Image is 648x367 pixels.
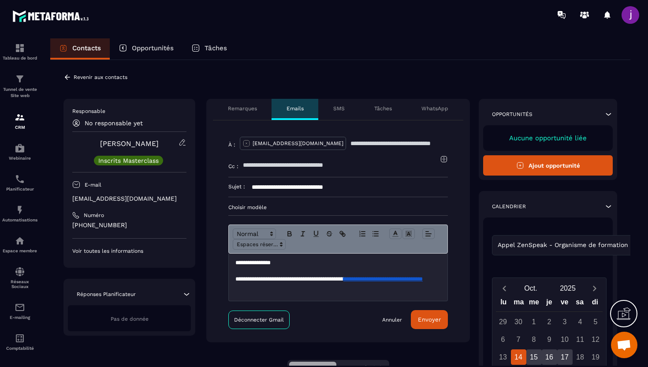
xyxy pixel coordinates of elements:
p: SMS [333,105,345,112]
img: automations [15,205,25,215]
span: Appel ZenSpeak - Organisme de formation [495,240,630,250]
img: email [15,302,25,313]
p: Cc : [228,163,238,170]
div: 17 [557,349,573,365]
a: Annuler [382,316,402,323]
p: Automatisations [2,217,37,222]
p: Inscrits Masterclass [98,157,159,164]
p: Comptabilité [2,346,37,351]
img: logo [12,8,92,24]
div: 2 [542,314,557,330]
button: Open years overlay [549,281,586,296]
img: accountant [15,333,25,344]
a: Contacts [50,38,110,60]
div: 6 [495,332,511,347]
div: me [526,296,542,311]
a: accountantaccountantComptabilité [2,326,37,357]
a: automationsautomationsEspace membre [2,229,37,260]
div: 10 [557,332,573,347]
button: Open months overlay [512,281,549,296]
p: [EMAIL_ADDRESS][DOMAIN_NAME] [72,195,186,203]
span: Pas de donnée [111,316,149,322]
p: Contacts [72,44,101,52]
p: Opportunités [132,44,174,52]
img: social-network [15,266,25,277]
div: 16 [542,349,557,365]
div: 7 [511,332,526,347]
a: automationsautomationsAutomatisations [2,198,37,229]
div: 3 [557,314,573,330]
p: Réseaux Sociaux [2,279,37,289]
p: Réponses Planificateur [77,291,136,298]
p: Espace membre [2,248,37,253]
div: 8 [526,332,542,347]
p: Numéro [84,212,104,219]
a: emailemailE-mailing [2,296,37,326]
p: Remarques [228,105,257,112]
div: 9 [542,332,557,347]
div: 19 [588,349,603,365]
p: No responsable yet [85,120,143,127]
p: Planificateur [2,187,37,191]
p: Sujet : [228,183,245,190]
div: 30 [511,314,526,330]
div: 15 [526,349,542,365]
a: formationformationTunnel de vente Site web [2,67,37,105]
div: 11 [573,332,588,347]
a: Déconnecter Gmail [228,311,290,329]
button: Envoyer [411,310,448,329]
div: 29 [495,314,511,330]
div: di [587,296,603,311]
p: Tâches [205,44,227,52]
p: Opportunités [492,111,533,118]
p: Choisir modèle [228,204,448,211]
div: sa [572,296,588,311]
button: Ajout opportunité [483,155,613,176]
div: 1 [526,314,542,330]
a: [PERSON_NAME] [100,139,159,148]
div: Ouvrir le chat [611,332,637,358]
p: Emails [287,105,304,112]
p: À : [228,141,235,148]
a: schedulerschedulerPlanificateur [2,167,37,198]
img: automations [15,236,25,246]
div: 18 [573,349,588,365]
a: automationsautomationsWebinaire [2,136,37,167]
a: formationformationTableau de bord [2,36,37,67]
div: lu [496,296,511,311]
button: Next month [586,282,603,294]
p: E-mailing [2,315,37,320]
p: Tâches [374,105,392,112]
button: Previous month [496,282,512,294]
img: formation [15,112,25,123]
img: scheduler [15,174,25,184]
a: Opportunités [110,38,182,60]
p: E-mail [85,181,101,188]
a: social-networksocial-networkRéseaux Sociaux [2,260,37,296]
div: 14 [511,349,526,365]
p: Tunnel de vente Site web [2,86,37,99]
div: je [542,296,557,311]
div: ma [511,296,527,311]
p: Responsable [72,108,186,115]
div: ve [557,296,572,311]
a: Tâches [182,38,236,60]
div: 12 [588,332,603,347]
p: Voir toutes les informations [72,247,186,255]
p: [PHONE_NUMBER] [72,221,186,229]
p: WhatsApp [421,105,448,112]
div: 5 [588,314,603,330]
p: Calendrier [492,203,526,210]
div: 4 [573,314,588,330]
img: automations [15,143,25,154]
img: formation [15,43,25,53]
input: Search for option [630,240,637,250]
p: Aucune opportunité liée [492,134,604,142]
p: Tableau de bord [2,56,37,60]
p: CRM [2,125,37,130]
a: formationformationCRM [2,105,37,136]
p: Webinaire [2,156,37,161]
p: Revenir aux contacts [74,74,127,80]
p: [EMAIL_ADDRESS][DOMAIN_NAME] [253,140,343,147]
div: 13 [495,349,511,365]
